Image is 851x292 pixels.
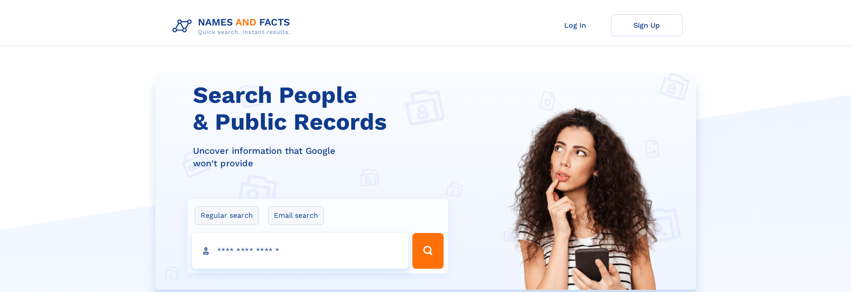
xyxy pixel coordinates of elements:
label: Regular search [195,206,259,225]
input: search input [192,233,408,269]
a: Log In [540,14,611,36]
h1: Search People & Public Records [193,82,454,135]
label: Email search [268,206,324,225]
div: Uncover information that Google won't provide [193,144,454,169]
img: Logo Names and Facts [169,14,298,38]
a: Sign Up [611,14,683,36]
button: Search Button [412,233,444,269]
